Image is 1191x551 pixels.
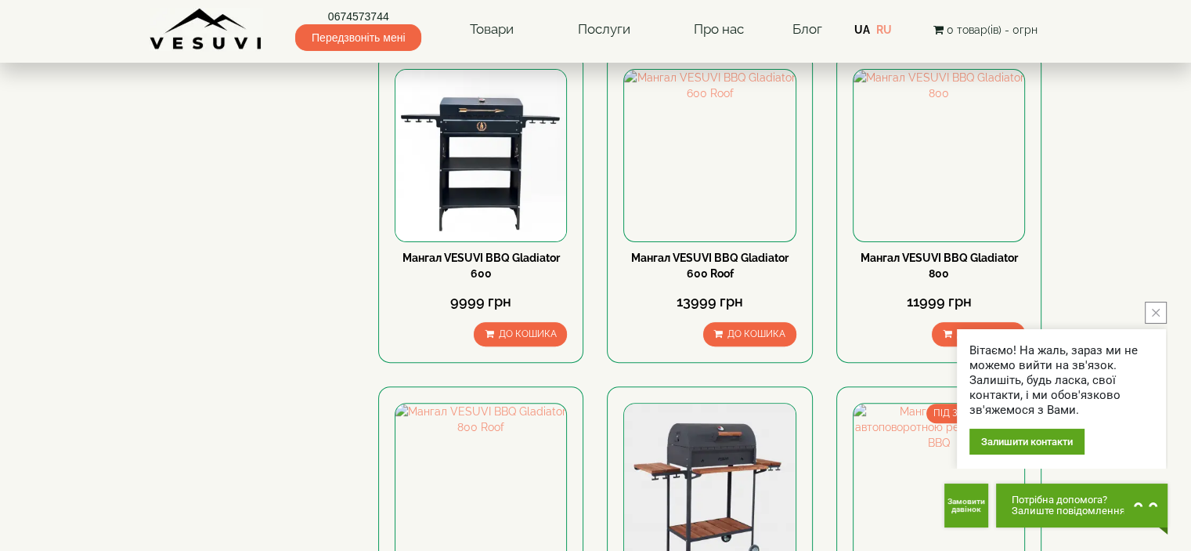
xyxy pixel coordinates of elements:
button: 0 товар(ів) - 0грн [928,21,1041,38]
div: Залишити контакти [969,429,1085,455]
img: Мангал VESUVI BBQ Gladiator 600 Roof [624,70,795,241]
div: 13999 грн [623,292,796,312]
a: UA [854,24,870,36]
img: Мангал VESUVI BBQ Gladiator 800 [854,70,1024,241]
div: Вітаємо! На жаль, зараз ми не можемо вийти на зв'язок. Залишіть, будь ласка, свої контакти, і ми ... [969,343,1153,418]
button: Get Call button [944,484,988,527]
span: Замовити дзвінок [944,498,988,513]
a: 0674573744 [295,9,421,24]
a: Мангал VESUVI BBQ Gladiator 600 Roof [631,252,789,280]
span: Залиште повідомлення [1012,506,1125,517]
a: Мангал VESUVI BBQ Gladiator 800 [861,252,1018,280]
span: Потрібна допомога? [1012,495,1125,506]
a: Товари [454,12,529,48]
button: close button [1145,302,1167,324]
a: RU [876,24,892,36]
button: До кошика [703,322,796,346]
span: Передзвоніть мені [295,24,421,51]
span: 0 товар(ів) - 0грн [946,24,1037,36]
span: ПІД ЗАМОВЛЕННЯ [926,404,1024,423]
span: До кошика [727,328,785,339]
button: До кошика [474,322,567,346]
a: Послуги [561,12,645,48]
img: Мангал VESUVI BBQ Gladiator 600 [395,70,566,241]
a: Мангал VESUVI BBQ Gladiator 600 [402,252,560,280]
a: Про нас [678,12,760,48]
img: Завод VESUVI [150,8,263,51]
div: 11999 грн [853,292,1025,312]
button: Chat button [996,484,1168,527]
span: До кошика [498,328,556,339]
a: Блог [792,21,821,37]
button: До кошика [932,322,1025,346]
div: 9999 грн [395,292,567,312]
